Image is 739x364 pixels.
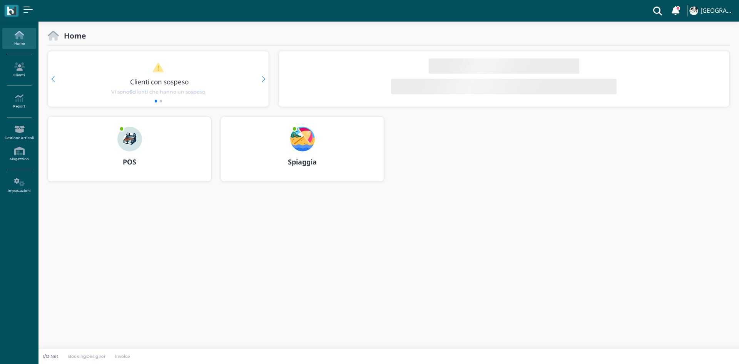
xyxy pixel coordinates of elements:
img: ... [290,127,315,151]
div: Previous slide [51,76,55,82]
b: POS [123,157,136,166]
a: Magazzino [2,144,36,165]
b: 6 [129,89,132,95]
h2: Home [59,32,86,40]
iframe: Help widget launcher [684,340,732,357]
a: Impostazioni [2,175,36,196]
h3: Clienti con sospeso [64,78,255,86]
div: 1 / 2 [48,51,269,107]
span: Vi sono clienti che hanno un sospeso [111,88,205,96]
a: ... POS [48,116,211,191]
a: ... [GEOGRAPHIC_DATA] [688,2,734,20]
a: Gestione Articoli [2,122,36,143]
a: Clienti con sospeso Vi sono6clienti che hanno un sospeso [63,62,254,96]
img: ... [689,7,698,15]
img: ... [117,127,142,151]
a: Home [2,28,36,49]
a: Clienti [2,59,36,81]
h4: [GEOGRAPHIC_DATA] [701,8,734,14]
b: Spiaggia [288,157,317,166]
div: Next slide [262,76,265,82]
img: logo [7,7,16,15]
a: Report [2,91,36,112]
a: ... Spiaggia [221,116,384,191]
